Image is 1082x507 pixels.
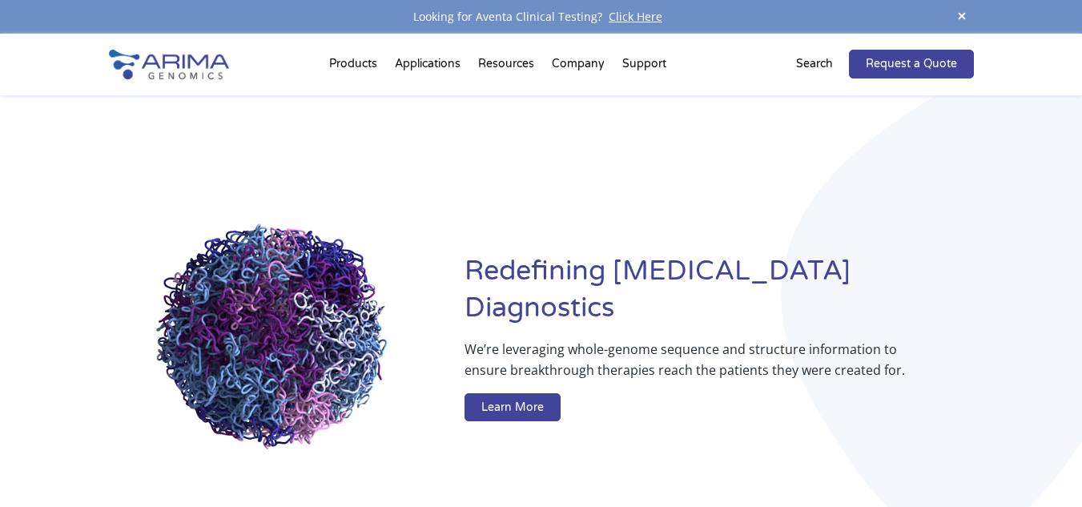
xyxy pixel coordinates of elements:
a: Click Here [602,9,669,24]
p: We’re leveraging whole-genome sequence and structure information to ensure breakthrough therapies... [465,339,909,393]
div: Looking for Aventa Clinical Testing? [109,6,974,27]
img: Arima-Genomics-logo [109,50,229,79]
h1: Redefining [MEDICAL_DATA] Diagnostics [465,253,973,339]
a: Learn More [465,393,561,422]
p: Search [796,54,833,74]
iframe: Chat Widget [1002,430,1082,507]
a: Request a Quote [849,50,974,78]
